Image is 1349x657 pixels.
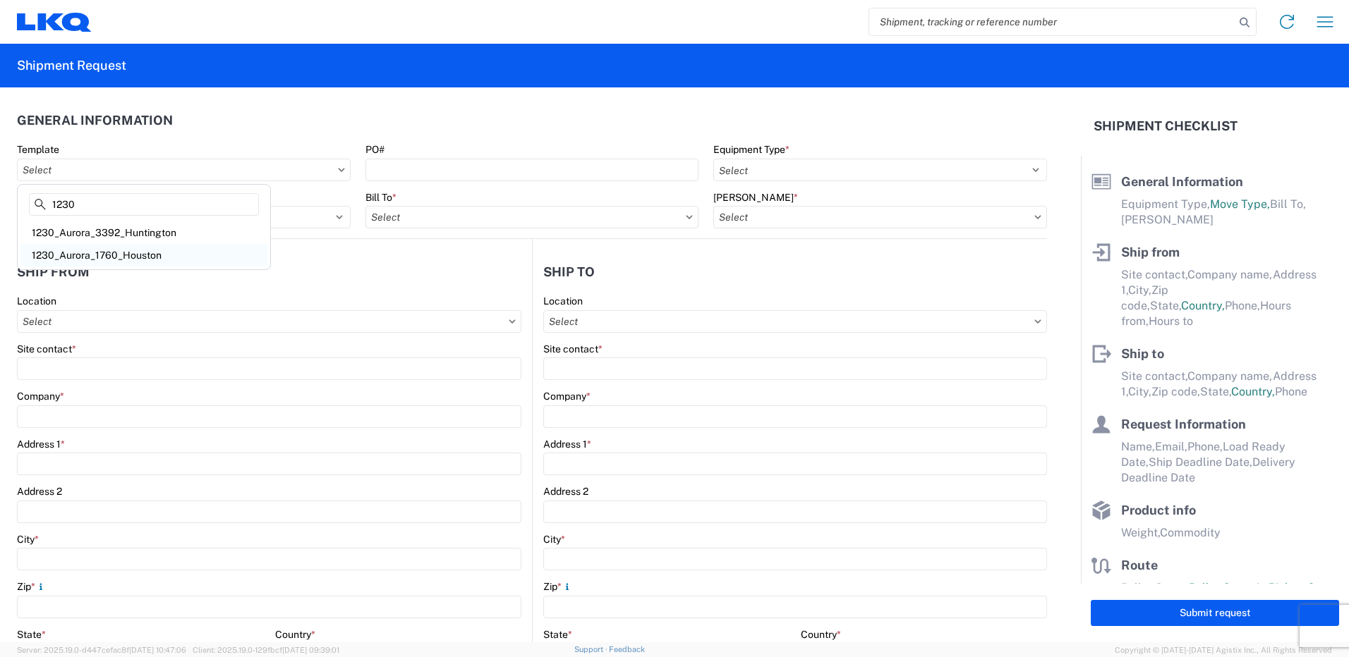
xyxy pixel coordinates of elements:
[17,143,59,156] label: Template
[1128,385,1151,398] span: City,
[20,244,267,266] div: 1230_Aurora_1760_Houston
[1121,213,1214,226] span: [PERSON_NAME]
[193,646,339,654] span: Client: 2025.19.0-129fbcf
[1121,245,1180,259] span: Ship from
[1121,558,1158,572] span: Route
[713,206,1047,228] input: Select
[713,143,790,156] label: Equipment Type
[1231,385,1275,398] span: Country,
[1121,417,1246,431] span: Request Information
[1121,268,1187,281] span: Site contact,
[713,191,798,204] label: [PERSON_NAME]
[543,485,588,498] label: Address 2
[543,580,573,593] label: Zip
[20,221,267,244] div: 1230_Aurora_3392_Huntington
[365,143,385,156] label: PO#
[17,533,39,546] label: City
[1121,503,1196,517] span: Product info
[1094,118,1238,135] h2: Shipment Checklist
[1155,440,1187,453] span: Email,
[543,343,603,355] label: Site contact
[1121,526,1160,539] span: Weight,
[129,646,186,654] span: [DATE] 10:47:06
[1121,197,1210,211] span: Equipment Type,
[1121,174,1243,189] span: General Information
[543,265,595,279] h2: Ship to
[17,310,521,333] input: Select
[17,485,62,498] label: Address 2
[543,390,591,403] label: Company
[1121,369,1187,383] span: Site contact,
[17,295,56,307] label: Location
[1121,440,1155,453] span: Name,
[17,57,126,74] h2: Shipment Request
[275,628,315,641] label: Country
[1187,369,1273,383] span: Company name,
[543,310,1047,333] input: Select
[1187,268,1273,281] span: Company name,
[1149,314,1193,328] span: Hours to
[869,8,1235,35] input: Shipment, tracking or reference number
[17,646,186,654] span: Server: 2025.19.0-d447cefac8f
[365,206,699,228] input: Select
[17,113,173,128] h2: General Information
[1128,283,1151,297] span: City,
[1121,346,1164,361] span: Ship to
[1200,385,1231,398] span: State,
[365,191,397,204] label: Bill To
[1121,581,1338,610] span: Pallet Count in Pickup Stops equals Pallet Count in delivery stops
[17,438,65,450] label: Address 1
[1181,299,1225,312] span: Country,
[1210,197,1270,211] span: Move Type,
[1225,299,1260,312] span: Phone,
[543,295,583,307] label: Location
[1091,600,1339,626] button: Submit request
[1270,197,1306,211] span: Bill To,
[17,265,90,279] h2: Ship from
[1151,385,1200,398] span: Zip code,
[1150,299,1181,312] span: State,
[801,628,841,641] label: Country
[17,390,64,403] label: Company
[17,628,46,641] label: State
[1187,440,1223,453] span: Phone,
[1121,581,1189,594] span: Pallet Count,
[17,580,47,593] label: Zip
[543,628,572,641] label: State
[17,159,351,181] input: Select
[609,645,645,653] a: Feedback
[1115,644,1332,656] span: Copyright © [DATE]-[DATE] Agistix Inc., All Rights Reserved
[282,646,339,654] span: [DATE] 09:39:01
[1275,385,1307,398] span: Phone
[1149,455,1252,469] span: Ship Deadline Date,
[543,533,565,546] label: City
[543,438,591,450] label: Address 1
[17,343,76,355] label: Site contact
[1160,526,1221,539] span: Commodity
[574,645,610,653] a: Support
